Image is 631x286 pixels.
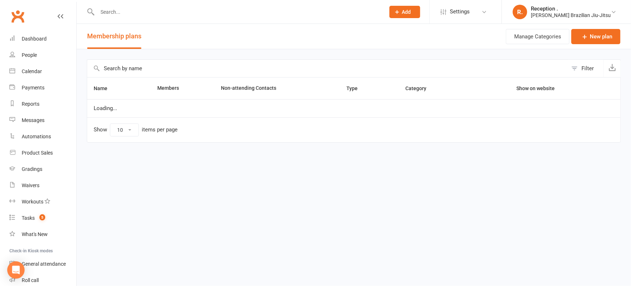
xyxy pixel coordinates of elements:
a: Workouts [9,194,76,210]
a: Reports [9,96,76,112]
th: Members [151,77,214,99]
a: Dashboard [9,31,76,47]
div: Calendar [22,68,42,74]
span: Settings [450,4,470,20]
div: Roll call [22,277,39,283]
div: Reports [22,101,39,107]
div: Messages [22,117,44,123]
div: Open Intercom Messenger [7,261,25,279]
div: items per page [142,127,178,133]
div: People [22,52,37,58]
input: Search by name [87,60,568,77]
a: Waivers [9,177,76,194]
div: Filter [581,64,594,73]
a: Tasks 5 [9,210,76,226]
span: 5 [39,214,45,220]
div: Payments [22,85,44,91]
div: [PERSON_NAME] Brazilian Jiu-Jitsu [531,12,611,18]
span: Category [405,85,434,91]
input: Search... [95,7,380,17]
div: R. [513,5,527,19]
a: Product Sales [9,145,76,161]
a: Automations [9,129,76,145]
div: Reception . [531,5,611,12]
button: Name [94,84,115,93]
th: Non-attending Contacts [214,77,340,99]
td: Loading... [87,99,621,117]
button: Filter [568,60,604,77]
span: Type [346,85,366,91]
div: General attendance [22,261,66,267]
button: Category [405,84,434,93]
a: General attendance kiosk mode [9,256,76,272]
button: Manage Categories [506,29,570,44]
div: Tasks [22,215,35,221]
a: Messages [9,112,76,129]
a: People [9,47,76,63]
button: Membership plans [87,24,141,49]
span: Show on website [516,85,555,91]
a: What's New [9,226,76,243]
a: Payments [9,80,76,96]
a: Gradings [9,161,76,177]
span: Add [402,9,411,15]
div: Gradings [22,166,42,172]
div: Product Sales [22,150,53,156]
div: Automations [22,134,51,139]
a: Calendar [9,63,76,80]
div: Show [94,123,178,136]
a: Clubworx [9,7,27,25]
button: Add [389,6,420,18]
div: What's New [22,231,48,237]
div: Dashboard [22,36,47,42]
button: Type [346,84,366,93]
a: New plan [571,29,621,44]
div: Workouts [22,199,43,205]
button: Show on website [510,84,563,93]
div: Waivers [22,182,39,188]
span: Name [94,85,115,91]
